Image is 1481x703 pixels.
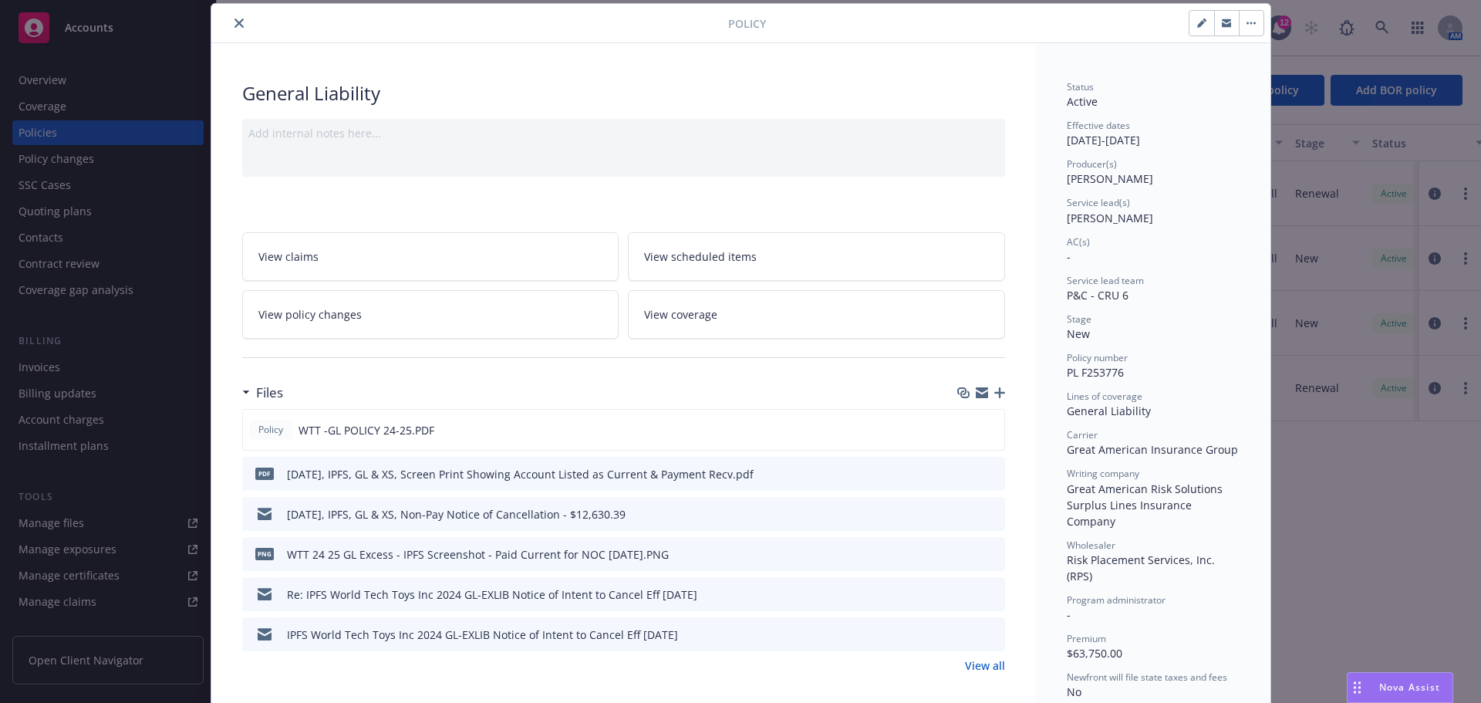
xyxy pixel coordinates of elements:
[1067,235,1090,248] span: AC(s)
[1067,326,1090,341] span: New
[985,586,999,603] button: preview file
[287,546,669,563] div: WTT 24 25 GL Excess - IPFS Screenshot - Paid Current for NOC [DATE].PNG
[1067,211,1153,225] span: [PERSON_NAME]
[255,423,286,437] span: Policy
[1067,80,1094,93] span: Status
[1067,442,1238,457] span: Great American Insurance Group
[960,546,973,563] button: download file
[248,125,999,141] div: Add internal notes here...
[255,548,274,559] span: PNG
[1067,482,1226,529] span: Great American Risk Solutions Surplus Lines Insurance Company
[960,422,972,438] button: download file
[984,422,998,438] button: preview file
[644,248,757,265] span: View scheduled items
[1067,313,1091,326] span: Stage
[1067,249,1071,264] span: -
[628,290,1005,339] a: View coverage
[287,506,626,522] div: [DATE], IPFS, GL & XS, Non-Pay Notice of Cancellation - $12,630.39
[985,627,999,643] button: preview file
[960,506,973,522] button: download file
[1067,671,1227,684] span: Newfront will file state taxes and fees
[960,627,973,643] button: download file
[628,232,1005,281] a: View scheduled items
[1067,553,1218,583] span: Risk Placement Services, Inc. (RPS)
[1348,673,1367,702] div: Drag to move
[1067,351,1128,364] span: Policy number
[644,306,717,323] span: View coverage
[728,15,766,32] span: Policy
[1067,119,1240,148] div: [DATE] - [DATE]
[1067,157,1117,171] span: Producer(s)
[1067,404,1151,418] span: General Liability
[1067,390,1142,403] span: Lines of coverage
[1067,607,1071,622] span: -
[287,586,697,603] div: Re: IPFS World Tech Toys Inc 2024 GL-EXLIB Notice of Intent to Cancel Eff [DATE]
[255,468,274,479] span: pdf
[1067,646,1122,661] span: $63,750.00
[1379,681,1440,694] span: Nova Assist
[1067,365,1124,380] span: PL F253776
[1067,684,1081,699] span: No
[287,627,678,643] div: IPFS World Tech Toys Inc 2024 GL-EXLIB Notice of Intent to Cancel Eff [DATE]
[965,657,1005,674] a: View all
[1067,539,1115,552] span: Wholesaler
[1067,119,1130,132] span: Effective dates
[256,383,283,403] h3: Files
[242,383,283,403] div: Files
[230,14,248,32] button: close
[985,546,999,563] button: preview file
[258,306,362,323] span: View policy changes
[287,466,754,482] div: [DATE], IPFS, GL & XS, Screen Print Showing Account Listed as Current & Payment Recv.pdf
[1067,94,1098,109] span: Active
[985,466,999,482] button: preview file
[299,422,434,438] span: WTT -GL POLICY 24-25.PDF
[242,290,619,339] a: View policy changes
[1067,593,1166,607] span: Program administrator
[960,586,973,603] button: download file
[1067,171,1153,186] span: [PERSON_NAME]
[1067,288,1128,302] span: P&C - CRU 6
[242,232,619,281] a: View claims
[1067,632,1106,645] span: Premium
[960,466,973,482] button: download file
[1347,672,1453,703] button: Nova Assist
[1067,428,1098,441] span: Carrier
[985,506,999,522] button: preview file
[1067,196,1130,209] span: Service lead(s)
[1067,467,1139,480] span: Writing company
[1067,274,1144,287] span: Service lead team
[258,248,319,265] span: View claims
[242,80,1005,106] div: General Liability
